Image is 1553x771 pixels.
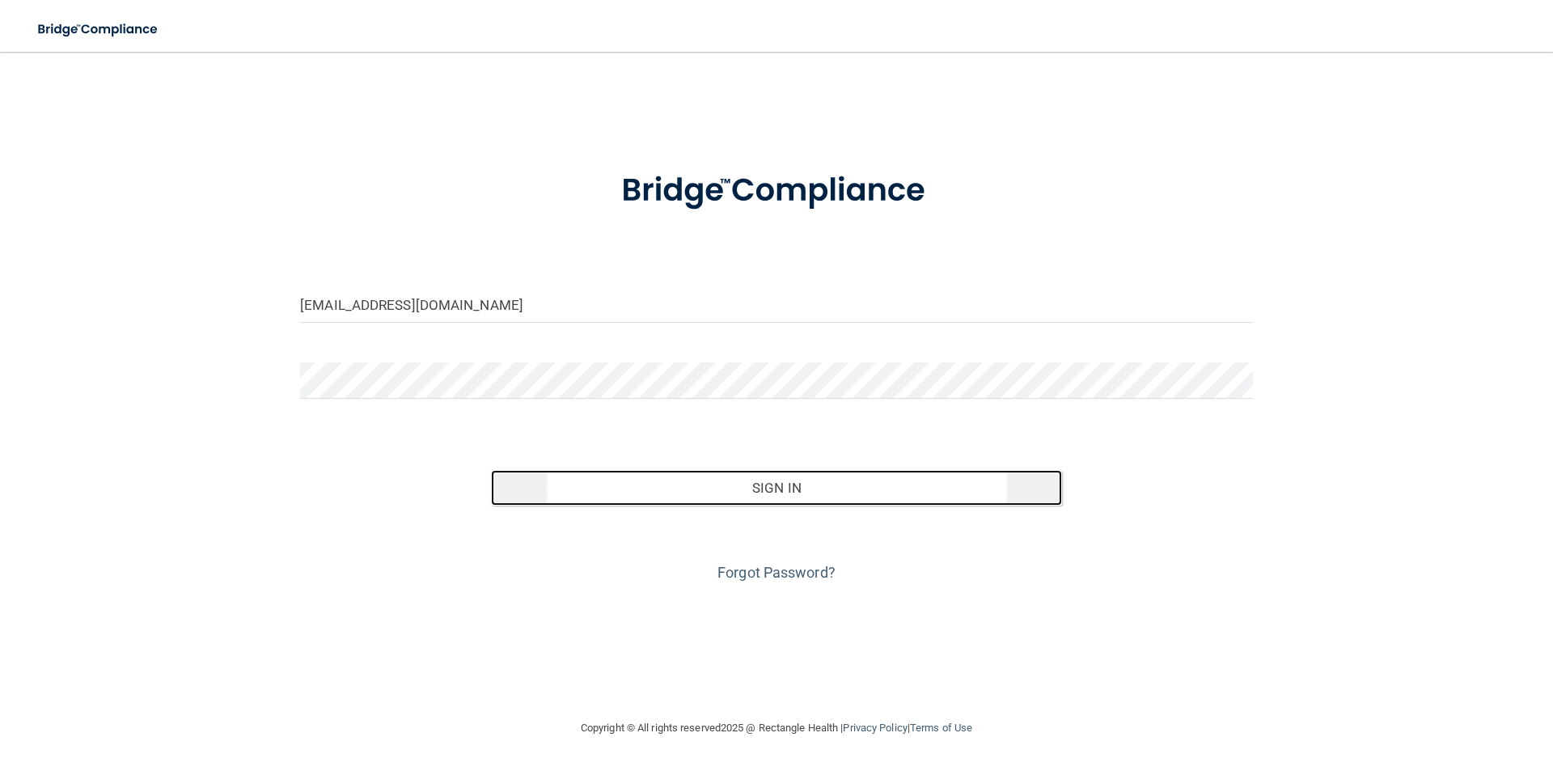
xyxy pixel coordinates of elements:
[300,286,1253,323] input: Email
[481,702,1072,754] div: Copyright © All rights reserved 2025 @ Rectangle Health | |
[491,470,1063,506] button: Sign In
[588,149,965,233] img: bridge_compliance_login_screen.278c3ca4.svg
[843,722,907,734] a: Privacy Policy
[717,564,836,581] a: Forgot Password?
[24,13,173,46] img: bridge_compliance_login_screen.278c3ca4.svg
[910,722,972,734] a: Terms of Use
